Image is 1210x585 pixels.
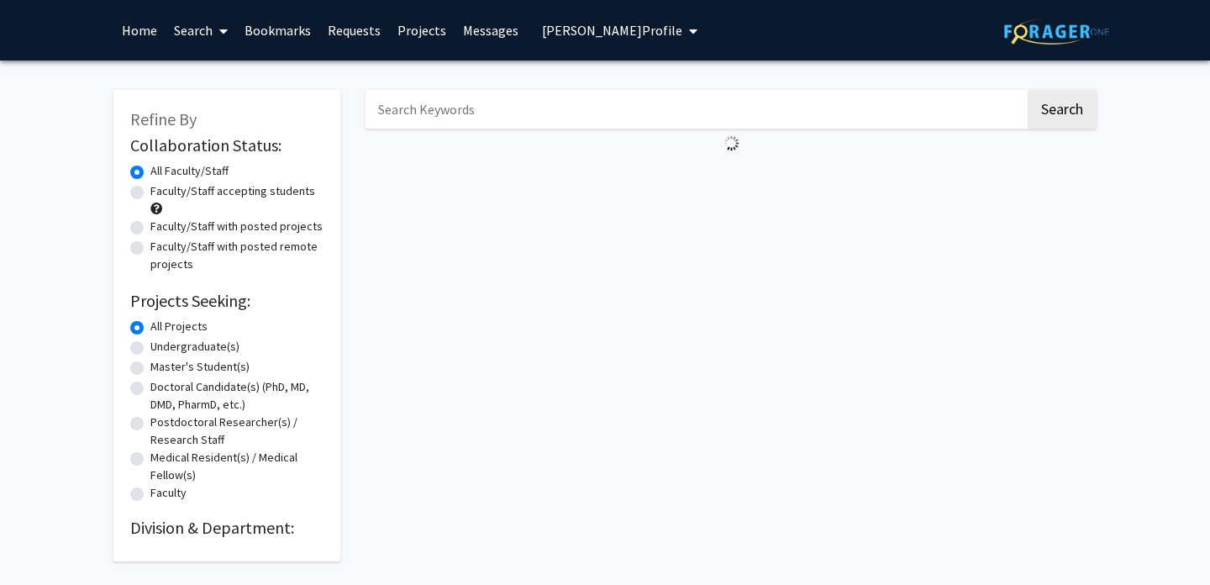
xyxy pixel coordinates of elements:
label: Master's Student(s) [150,358,250,376]
button: Search [1028,90,1097,129]
img: ForagerOne Logo [1004,18,1109,45]
a: Bookmarks [236,1,319,60]
label: Undergraduate(s) [150,338,239,356]
h2: Projects Seeking: [130,291,324,311]
span: [PERSON_NAME] Profile [542,22,682,39]
label: Faculty/Staff with posted projects [150,218,323,235]
label: Postdoctoral Researcher(s) / Research Staff [150,414,324,449]
a: Home [113,1,166,60]
a: Search [166,1,236,60]
label: Faculty [150,484,187,502]
h2: Collaboration Status: [130,135,324,155]
label: All Faculty/Staff [150,162,229,180]
label: All Projects [150,318,208,335]
label: Doctoral Candidate(s) (PhD, MD, DMD, PharmD, etc.) [150,378,324,414]
label: Medical Resident(s) / Medical Fellow(s) [150,449,324,484]
label: Faculty/Staff accepting students [150,182,315,200]
a: Messages [455,1,527,60]
a: Projects [389,1,455,60]
img: Loading [717,129,746,158]
span: Refine By [130,108,197,129]
input: Search Keywords [366,90,1025,129]
label: Faculty/Staff with posted remote projects [150,238,324,273]
h2: Division & Department: [130,518,324,538]
nav: Page navigation [366,158,1097,197]
a: Requests [319,1,389,60]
